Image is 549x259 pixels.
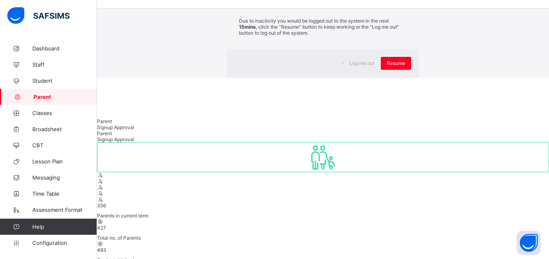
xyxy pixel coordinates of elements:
span: CBT [32,142,97,148]
strong: 15mins [239,24,256,30]
span: Student [32,77,97,84]
img: safsims [7,7,70,24]
span: Resume [387,60,405,66]
span: Staff [32,61,97,68]
span: Assessment Format [32,207,97,213]
span: 427 [97,225,106,231]
span: Messaging [32,174,97,181]
span: 356 [97,203,106,209]
span: Lesson Plan [32,158,97,165]
span: Total no. of Parents [97,235,141,241]
span: Signup Approval [97,136,134,142]
span: Parent [97,118,112,124]
span: Configuration [32,240,97,246]
span: Log me out [349,60,374,66]
span: Parents in current term [97,213,148,219]
button: Open asap [517,231,541,255]
span: 483 [97,247,106,253]
span: Classes [32,110,97,116]
span: Parent [34,94,97,100]
span: Broadsheet [32,126,97,132]
span: Time Table [32,190,97,197]
p: Due to inactivity you would be logged out to the system in the next , click the "Resume" button t... [239,18,407,36]
span: Signup Approval [97,124,134,130]
span: Dashboard [32,45,97,52]
span: Parent [97,130,112,136]
span: Help [32,223,97,230]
